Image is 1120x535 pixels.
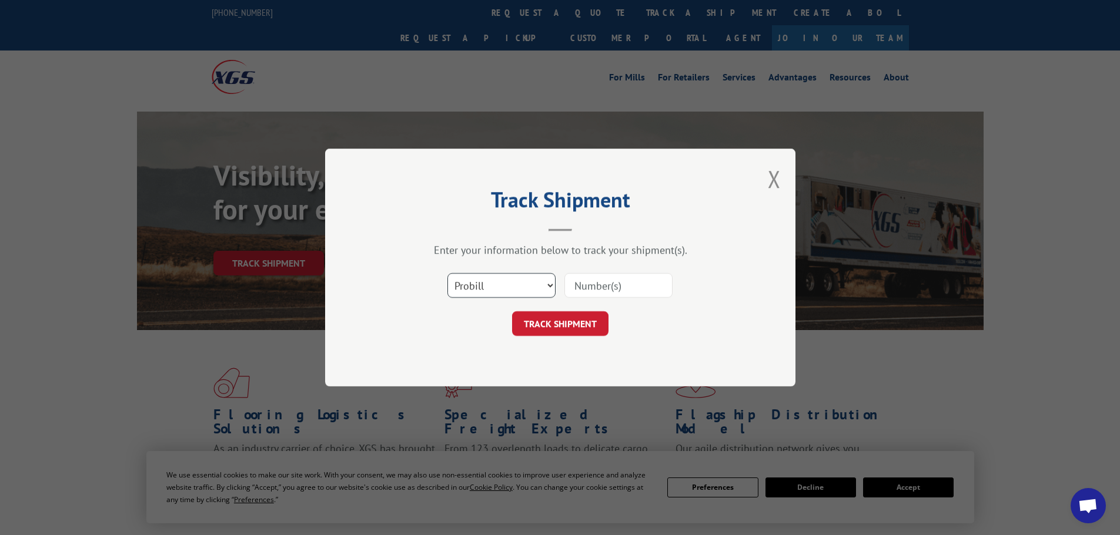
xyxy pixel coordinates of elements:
[384,191,737,214] h2: Track Shipment
[768,163,781,194] button: Close modal
[1071,488,1106,523] div: Open chat
[564,273,673,298] input: Number(s)
[384,243,737,257] div: Enter your information below to track your shipment(s).
[512,311,609,336] button: TRACK SHIPMENT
